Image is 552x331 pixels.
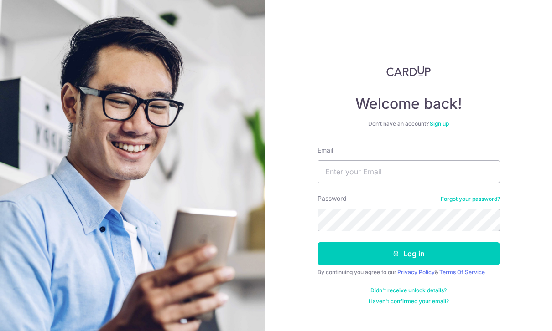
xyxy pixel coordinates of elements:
a: Haven't confirmed your email? [369,298,449,305]
a: Terms Of Service [439,269,485,275]
div: Don’t have an account? [318,120,500,127]
h4: Welcome back! [318,95,500,113]
a: Forgot your password? [441,195,500,203]
label: Email [318,146,333,155]
input: Enter your Email [318,160,500,183]
label: Password [318,194,347,203]
div: By continuing you agree to our & [318,269,500,276]
a: Sign up [430,120,449,127]
a: Privacy Policy [397,269,435,275]
a: Didn't receive unlock details? [370,287,447,294]
img: CardUp Logo [386,66,431,76]
button: Log in [318,242,500,265]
